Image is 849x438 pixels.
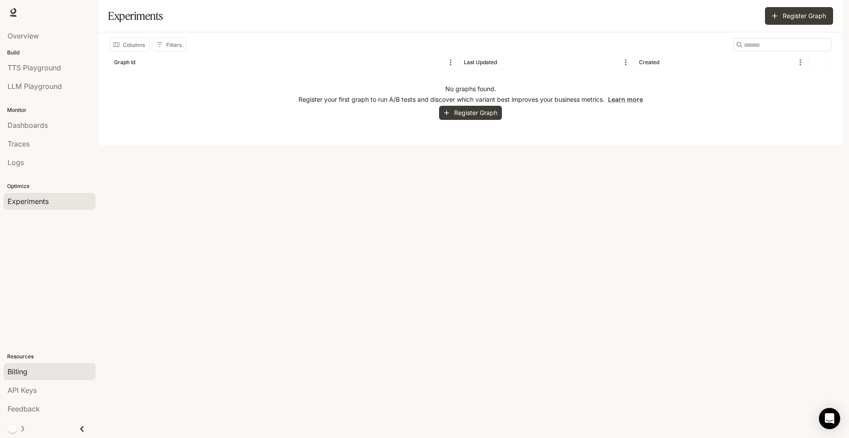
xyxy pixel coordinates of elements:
div: Open Intercom Messenger [819,408,840,429]
button: Menu [444,56,457,69]
p: Register your first graph to run A/B tests and discover which variant best improves your business... [298,95,643,104]
button: Menu [619,56,632,69]
a: Learn more [608,96,643,103]
div: Created [639,59,659,65]
button: Menu [794,56,807,69]
button: Show filters [153,38,186,52]
div: Search [733,38,831,51]
p: No graphs found. [445,85,496,93]
button: Sort [660,56,673,69]
h1: Experiments [108,7,163,25]
button: Register Graph [439,106,502,120]
button: Select columns [110,38,149,52]
div: Graph Id [114,59,135,65]
button: Register Graph [765,7,833,25]
div: Last Updated [464,59,497,65]
button: Sort [498,56,511,69]
button: Sort [136,56,149,69]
